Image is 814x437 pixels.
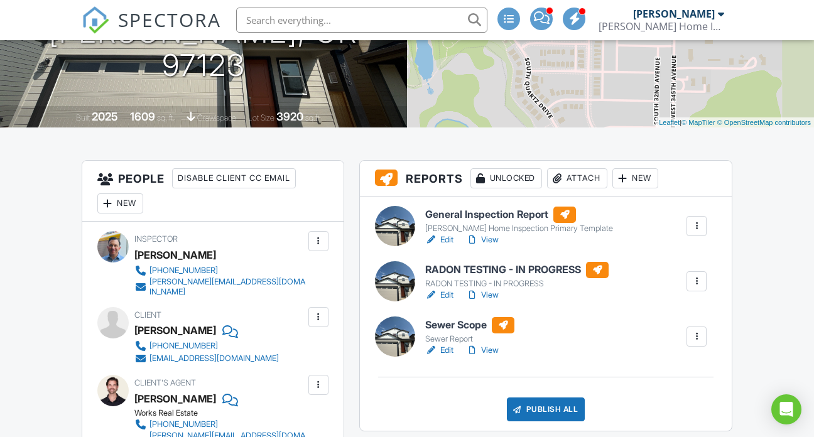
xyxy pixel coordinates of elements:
[236,8,487,33] input: Search everything...
[425,344,453,357] a: Edit
[425,279,609,289] div: RADON TESTING - IN PROGRESS
[425,224,613,234] div: [PERSON_NAME] Home Inspection Primary Template
[92,110,118,123] div: 2025
[134,264,305,277] a: [PHONE_NUMBER]
[134,378,196,387] span: Client's Agent
[633,8,715,20] div: [PERSON_NAME]
[425,289,453,301] a: Edit
[130,110,155,123] div: 1609
[197,113,236,122] span: crawlspace
[360,161,732,197] h3: Reports
[134,340,279,352] a: [PHONE_NUMBER]
[134,321,216,340] div: [PERSON_NAME]
[248,113,274,122] span: Lot Size
[425,207,613,234] a: General Inspection Report [PERSON_NAME] Home Inspection Primary Template
[470,168,542,188] div: Unlocked
[118,6,221,33] span: SPECTORA
[305,113,321,122] span: sq.ft.
[425,334,514,344] div: Sewer Report
[149,266,218,276] div: [PHONE_NUMBER]
[547,168,607,188] div: Attach
[466,289,499,301] a: View
[149,419,218,429] div: [PHONE_NUMBER]
[425,317,514,333] h6: Sewer Scope
[466,234,499,246] a: View
[134,418,305,431] a: [PHONE_NUMBER]
[276,110,303,123] div: 3920
[425,234,453,246] a: Edit
[425,207,613,223] h6: General Inspection Report
[134,277,305,297] a: [PERSON_NAME][EMAIL_ADDRESS][DOMAIN_NAME]
[97,193,143,213] div: New
[82,17,221,43] a: SPECTORA
[134,234,178,244] span: Inspector
[82,161,344,222] h3: People
[425,262,609,278] h6: RADON TESTING - IN PROGRESS
[425,317,514,345] a: Sewer Scope Sewer Report
[134,389,216,408] a: [PERSON_NAME]
[134,310,161,320] span: Client
[599,20,724,33] div: Murphy Home Inspection
[76,113,90,122] span: Built
[659,119,680,126] a: Leaflet
[134,408,315,418] div: Works Real Estate
[656,117,814,128] div: |
[771,394,801,424] div: Open Intercom Messenger
[507,397,585,421] div: Publish All
[149,341,218,351] div: [PHONE_NUMBER]
[134,245,216,264] div: [PERSON_NAME]
[172,168,296,188] div: Disable Client CC Email
[612,168,658,188] div: New
[681,119,715,126] a: © MapTiler
[134,352,279,365] a: [EMAIL_ADDRESS][DOMAIN_NAME]
[717,119,811,126] a: © OpenStreetMap contributors
[157,113,175,122] span: sq. ft.
[466,344,499,357] a: View
[425,262,609,289] a: RADON TESTING - IN PROGRESS RADON TESTING - IN PROGRESS
[82,6,109,34] img: The Best Home Inspection Software - Spectora
[149,353,279,364] div: [EMAIL_ADDRESS][DOMAIN_NAME]
[149,277,305,297] div: [PERSON_NAME][EMAIL_ADDRESS][DOMAIN_NAME]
